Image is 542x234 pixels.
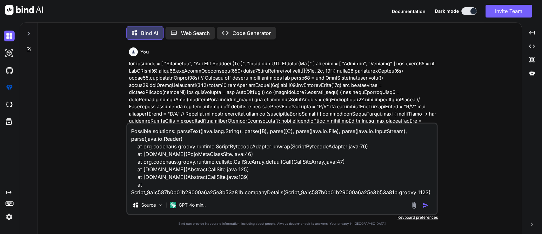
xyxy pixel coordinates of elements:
img: icon [423,202,429,209]
button: Invite Team [485,5,532,18]
textarea: Possible solutions: parseText(java.lang.String), parse([B), parse([C), parse(java.io.File), parse... [127,124,437,196]
p: Bind AI [141,29,158,37]
button: Documentation [392,8,425,15]
p: Source [141,202,156,208]
span: Dark mode [435,8,459,14]
img: Pick Models [158,202,163,208]
img: githubDark [4,65,15,76]
img: cloudideIcon [4,99,15,110]
img: darkAi-studio [4,48,15,59]
img: premium [4,82,15,93]
img: darkChat [4,31,15,41]
p: Keyboard preferences [126,215,438,220]
span: Documentation [392,9,425,14]
p: Web Search [181,29,210,37]
p: Bind can provide inaccurate information, including about people. Always double-check its answers.... [126,221,438,226]
img: settings [4,211,15,222]
h6: You [140,49,149,55]
p: Code Generator [232,29,271,37]
p: GPT-4o min.. [179,202,206,208]
img: attachment [410,202,418,209]
img: GPT-4o mini [170,202,176,208]
img: Bind AI [5,5,43,15]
